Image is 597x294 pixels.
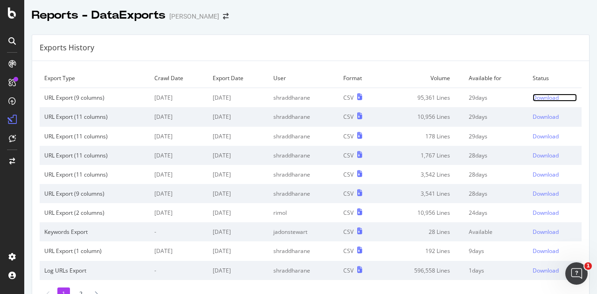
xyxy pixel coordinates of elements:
div: URL Export (9 columns) [44,94,145,102]
td: [DATE] [208,261,269,280]
td: [DATE] [208,165,269,184]
td: 1 days [464,261,528,280]
a: Download [533,190,577,198]
td: Volume [382,68,464,88]
td: [DATE] [208,107,269,126]
div: CSV [343,171,354,178]
td: 10,956 Lines [382,107,464,126]
td: User [269,68,339,88]
div: Download [533,209,559,217]
div: Download [533,151,559,159]
div: CSV [343,132,354,140]
td: [DATE] [150,146,208,165]
a: Download [533,132,577,140]
a: Download [533,171,577,178]
td: [DATE] [208,146,269,165]
td: shraddharane [269,184,339,203]
td: Format [339,68,382,88]
td: [DATE] [150,165,208,184]
div: Reports - DataExports [32,7,166,23]
td: jadonstewart [269,222,339,241]
td: Crawl Date [150,68,208,88]
td: [DATE] [208,127,269,146]
td: shraddharane [269,165,339,184]
td: shraddharane [269,107,339,126]
a: Download [533,209,577,217]
td: 3,541 Lines [382,184,464,203]
div: arrow-right-arrow-left [223,13,229,20]
td: 29 days [464,127,528,146]
td: shraddharane [269,88,339,108]
td: shraddharane [269,241,339,260]
div: Exports History [40,42,94,53]
div: CSV [343,94,354,102]
td: 28 days [464,165,528,184]
div: CSV [343,209,354,217]
td: [DATE] [150,203,208,222]
td: 10,956 Lines [382,203,464,222]
td: shraddharane [269,146,339,165]
div: Available [469,228,523,236]
td: [DATE] [150,107,208,126]
div: Download [533,132,559,140]
a: Download [533,247,577,255]
a: Download [533,113,577,121]
td: 3,542 Lines [382,165,464,184]
a: Download [533,267,577,274]
td: 9 days [464,241,528,260]
div: Download [533,228,559,236]
td: 178 Lines [382,127,464,146]
td: - [150,261,208,280]
div: CSV [343,151,354,159]
span: 1 [584,262,592,270]
td: [DATE] [208,184,269,203]
td: [DATE] [208,88,269,108]
div: Keywords Export [44,228,145,236]
div: CSV [343,247,354,255]
div: CSV [343,228,354,236]
td: 29 days [464,88,528,108]
td: [DATE] [150,241,208,260]
td: shraddharane [269,127,339,146]
div: CSV [343,190,354,198]
td: [DATE] [150,127,208,146]
a: Download [533,228,577,236]
a: Download [533,151,577,159]
td: [DATE] [208,203,269,222]
td: 29 days [464,107,528,126]
a: Download [533,94,577,102]
div: CSV [343,113,354,121]
td: [DATE] [150,88,208,108]
td: 1,767 Lines [382,146,464,165]
td: Available for [464,68,528,88]
div: URL Export (11 columns) [44,171,145,178]
td: Export Type [40,68,150,88]
td: - [150,222,208,241]
td: 28 Lines [382,222,464,241]
div: URL Export (9 columns) [44,190,145,198]
div: Download [533,247,559,255]
div: CSV [343,267,354,274]
td: Export Date [208,68,269,88]
div: URL Export (2 columns) [44,209,145,217]
td: 192 Lines [382,241,464,260]
td: Status [528,68,582,88]
div: Download [533,94,559,102]
div: Download [533,171,559,178]
div: Download [533,113,559,121]
div: Download [533,190,559,198]
div: Log URLs Export [44,267,145,274]
td: 95,361 Lines [382,88,464,108]
td: 596,558 Lines [382,261,464,280]
td: 28 days [464,184,528,203]
td: [DATE] [208,241,269,260]
div: URL Export (11 columns) [44,151,145,159]
div: [PERSON_NAME] [169,12,219,21]
td: shraddharane [269,261,339,280]
iframe: Intercom live chat [565,262,588,285]
td: [DATE] [150,184,208,203]
div: Download [533,267,559,274]
div: URL Export (11 columns) [44,113,145,121]
td: [DATE] [208,222,269,241]
td: 24 days [464,203,528,222]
